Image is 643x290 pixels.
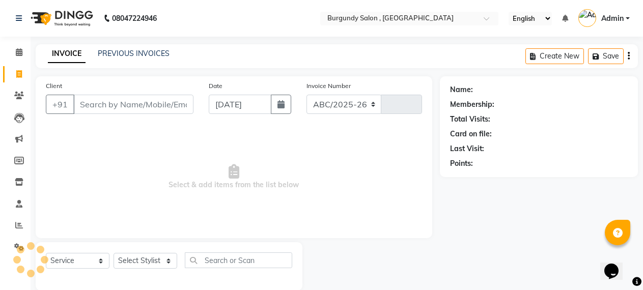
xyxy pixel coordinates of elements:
b: 08047224946 [112,4,157,33]
label: Invoice Number [306,81,351,91]
a: PREVIOUS INVOICES [98,49,170,58]
div: Membership: [450,99,494,110]
span: Select & add items from the list below [46,126,422,228]
button: Create New [525,48,584,64]
span: Admin [601,13,624,24]
input: Search by Name/Mobile/Email/Code [73,95,193,114]
button: Save [588,48,624,64]
label: Date [209,81,222,91]
div: Card on file: [450,129,492,139]
div: Points: [450,158,473,169]
img: Admin [578,9,596,27]
a: INVOICE [48,45,86,63]
button: +91 [46,95,74,114]
input: Search or Scan [185,252,292,268]
iframe: chat widget [600,249,633,280]
img: logo [26,4,96,33]
div: Name: [450,84,473,95]
label: Client [46,81,62,91]
div: Last Visit: [450,143,484,154]
div: Total Visits: [450,114,490,125]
